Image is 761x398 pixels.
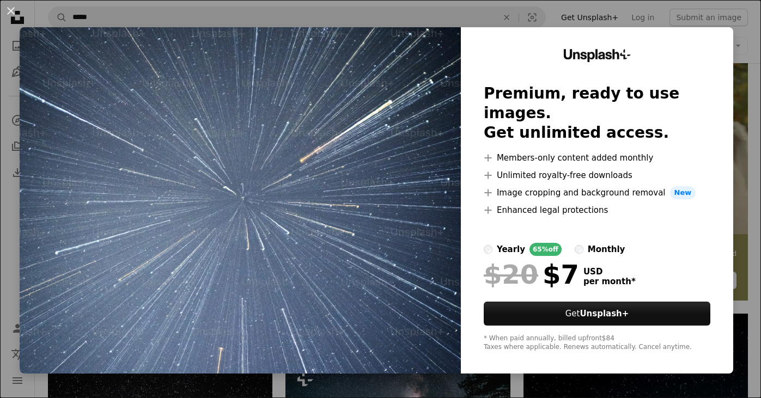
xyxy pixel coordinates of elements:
li: Enhanced legal protections [484,204,710,217]
input: yearly65%off [484,245,492,254]
li: Members-only content added monthly [484,151,710,164]
input: monthly [575,245,583,254]
div: * When paid annually, billed upfront $84 Taxes where applicable. Renews automatically. Cancel any... [484,334,710,352]
div: $7 [484,260,579,289]
div: 65% off [529,243,562,256]
strong: Unsplash+ [580,309,629,319]
span: USD [583,267,636,277]
li: Image cropping and background removal [484,186,710,199]
span: New [670,186,696,199]
span: $20 [484,260,538,289]
button: GetUnsplash+ [484,302,710,326]
li: Unlimited royalty-free downloads [484,169,710,182]
h2: Premium, ready to use images. Get unlimited access. [484,84,710,143]
div: monthly [588,243,625,256]
div: yearly [497,243,525,256]
span: per month * [583,277,636,286]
